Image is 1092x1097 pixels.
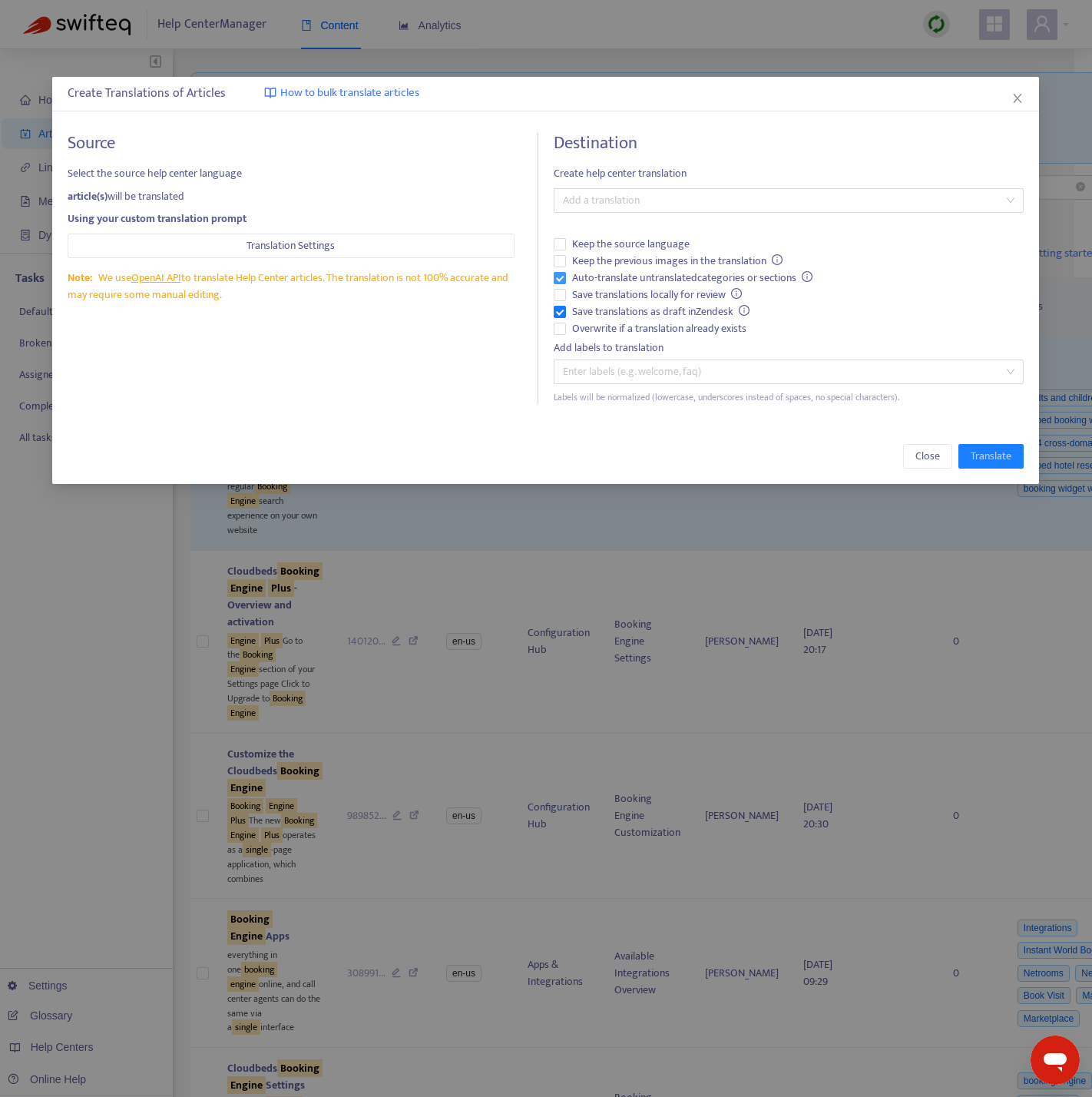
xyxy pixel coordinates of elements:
div: will be translated [68,188,515,205]
span: info-circle [773,254,783,265]
a: OpenAI API [131,269,181,287]
span: Save translations as draft in Zendesk [566,303,756,320]
div: Labels will be normalized (lowercase, underscores instead of spaces, no special characters). [554,390,1024,405]
span: Translation Settings [247,237,336,254]
iframe: Button to launch messaging window [1031,1036,1080,1085]
span: Keep the source language [566,236,696,253]
div: Using your custom translation prompt [68,210,515,227]
span: Select the source help center language [68,165,515,182]
div: Create Translations of Articles [68,85,1024,103]
span: close [1012,92,1024,104]
span: Note: [68,269,92,287]
span: Close [916,448,941,465]
span: info-circle [732,288,743,299]
span: Auto-translate untranslated categories or sections [566,270,819,287]
span: How to bulk translate articles [280,85,419,102]
div: We use to translate Help Center articles. The translation is not 100% accurate and may require so... [68,270,515,303]
button: Close [904,444,953,469]
button: Translation Settings [68,234,515,258]
span: Save translations locally for review [566,287,749,303]
h4: Destination [554,133,1024,154]
a: How to bulk translate articles [264,85,419,102]
span: info-circle [740,305,750,316]
button: Translate [959,444,1024,469]
span: Keep the previous images in the translation [566,253,789,270]
span: Overwrite if a translation already exists [566,320,753,337]
div: Add labels to translation [554,340,1024,356]
span: info-circle [802,271,813,282]
button: Close [1010,90,1027,107]
span: Create help center translation [554,165,1024,182]
img: image-link [264,87,276,99]
h4: Source [68,133,515,154]
strong: article(s) [68,187,108,205]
